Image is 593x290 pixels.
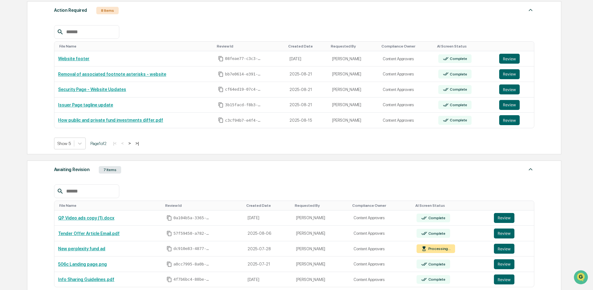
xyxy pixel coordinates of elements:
td: [PERSON_NAME] [292,272,350,287]
div: Toggle SortBy [495,203,532,208]
div: 8 Items [96,7,119,14]
span: dc910e83-4877-4103-b15e-bf87db00f614 [173,246,211,251]
span: bb7e0614-e391-494b-8ce6-9867872e53d2 [225,72,262,77]
a: Review [494,213,531,223]
div: Action Required [54,6,87,14]
div: Complete [449,87,467,92]
a: 506c Landing page.png [58,262,107,267]
div: 🖐️ [6,79,11,84]
td: Content Approvers [350,272,413,287]
a: Review [494,259,531,269]
button: Start new chat [106,49,113,57]
a: Review [499,54,531,64]
button: Review [499,100,520,110]
div: Toggle SortBy [165,203,241,208]
td: 2025-08-21 [286,82,328,97]
td: 2025-08-21 [286,66,328,82]
a: 🔎Data Lookup [4,88,42,99]
td: 2025-07-21 [244,256,292,272]
div: Toggle SortBy [59,44,212,48]
td: [DATE] [286,51,328,67]
td: Content Approvers [379,51,435,67]
td: [PERSON_NAME] [292,256,350,272]
td: Content Approvers [379,113,435,128]
div: Toggle SortBy [217,44,283,48]
span: 08feae77-c3c3-4e77-8dab-e2bc59b01539 [225,56,262,61]
td: Content Approvers [350,226,413,241]
a: Website footer [58,56,89,61]
img: caret [527,165,534,173]
a: Security Page - Website Updates [58,87,126,92]
button: |< [111,141,118,146]
td: 2025-08-06 [244,226,292,241]
span: Copy Id [218,71,224,77]
div: Toggle SortBy [331,44,376,48]
td: [PERSON_NAME] [328,51,379,67]
div: Awaiting Revision [54,165,89,174]
td: 2025-08-21 [286,97,328,113]
span: Page 1 of 2 [90,141,107,146]
td: Content Approvers [379,97,435,113]
span: c3cf94b7-e4f4-4a11-bdb7-54460614abdc [225,118,262,123]
button: Review [499,54,520,64]
a: Removal of associated footnote asterisks - website [58,72,166,77]
div: Toggle SortBy [415,203,488,208]
td: [PERSON_NAME] [292,211,350,226]
span: Copy Id [218,56,224,61]
span: Copy Id [166,231,172,236]
a: QP Video ads copy (1).docx [58,215,114,220]
div: Toggle SortBy [352,203,410,208]
td: Content Approvers [379,66,435,82]
p: How can we help? [6,13,113,23]
div: We're available if you need us! [21,54,79,59]
td: Content Approvers [350,241,413,257]
div: Complete [449,103,467,107]
button: Review [499,84,520,94]
div: Toggle SortBy [437,44,493,48]
span: Copy Id [166,261,172,267]
div: Toggle SortBy [246,203,290,208]
button: Review [499,115,520,125]
div: Complete [449,57,467,61]
td: 2025-08-15 [286,113,328,128]
span: Copy Id [218,102,224,108]
span: 57f59450-a782-4865-ac16-a45fae92c464 [173,231,211,236]
td: [PERSON_NAME] [328,66,379,82]
div: Toggle SortBy [500,44,532,48]
a: Review [499,115,531,125]
span: 4f7b6bc4-88be-4ca2-a522-de18f03e4b40 [173,277,211,282]
img: caret [527,6,534,14]
span: 0a104b5a-3365-4e16-98ad-43a4f330f6db [173,215,211,220]
div: Toggle SortBy [381,44,432,48]
div: 7 Items [99,166,121,174]
a: Review [494,229,531,238]
td: [DATE] [244,272,292,287]
a: Review [494,274,531,284]
a: How public and private fund investments differ.pdf [58,118,163,123]
a: 🗄️Attestations [43,76,80,87]
span: Copy Id [166,246,172,251]
a: Review [499,84,531,94]
div: Complete [427,216,445,220]
a: Powered byPylon [44,105,75,110]
td: [DATE] [244,211,292,226]
span: Data Lookup [12,90,39,96]
a: Review [494,244,531,254]
div: Complete [449,72,467,76]
button: >| [134,141,141,146]
td: [PERSON_NAME] [328,97,379,113]
div: 🗄️ [45,79,50,84]
td: [PERSON_NAME] [292,226,350,241]
td: Content Approvers [350,256,413,272]
a: New perplexity fund ad [58,246,105,251]
div: Start new chat [21,48,102,54]
td: Content Approvers [350,211,413,226]
div: Toggle SortBy [295,203,347,208]
span: a0cc7995-8a0b-4b72-ac1a-878fd3692143 [173,262,211,267]
img: 1746055101610-c473b297-6a78-478c-a979-82029cc54cd1 [6,48,17,59]
div: Complete [427,277,445,282]
a: Review [499,100,531,110]
div: Processing... [427,247,451,251]
a: Tender Offer Article Email.pdf [58,231,120,236]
